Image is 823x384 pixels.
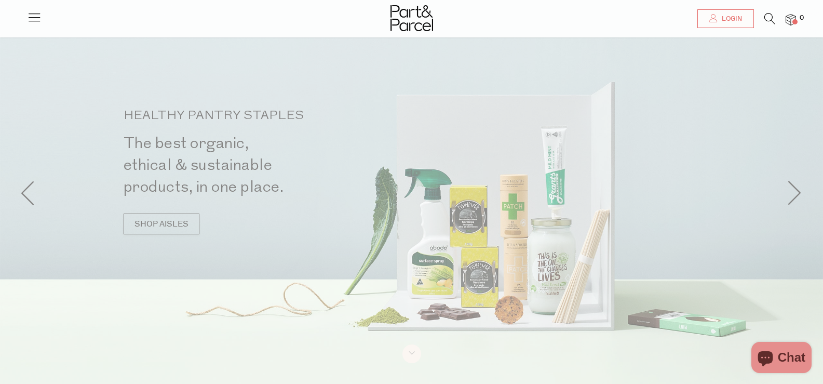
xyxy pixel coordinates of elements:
span: 0 [797,14,806,23]
span: Login [719,15,742,23]
a: SHOP AISLES [124,214,199,234]
a: 0 [786,14,796,25]
inbox-online-store-chat: Shopify online store chat [748,342,815,376]
img: Part&Parcel [390,5,433,31]
a: Login [697,9,754,28]
p: HEALTHY PANTRY STAPLES [124,110,416,122]
h2: The best organic, ethical & sustainable products, in one place. [124,133,416,198]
